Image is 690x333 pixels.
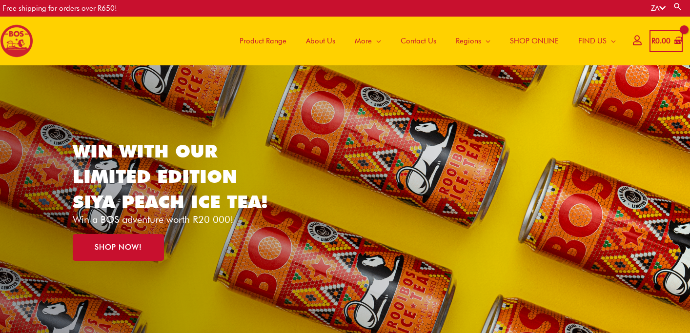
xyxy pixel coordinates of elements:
[651,37,655,45] span: R
[651,37,670,45] bdi: 0.00
[391,17,446,65] a: Contact Us
[446,17,500,65] a: Regions
[306,26,335,56] span: About Us
[345,17,391,65] a: More
[230,17,296,65] a: Product Range
[240,26,286,56] span: Product Range
[401,26,436,56] span: Contact Us
[673,2,683,11] a: Search button
[510,26,559,56] span: SHOP ONLINE
[73,140,268,213] a: WIN WITH OUR LIMITED EDITION SIYA PEACH ICE TEA!
[649,30,683,52] a: View Shopping Cart, empty
[73,215,283,224] p: Win a BOS adventure worth R20 000!
[355,26,372,56] span: More
[578,26,607,56] span: FIND US
[95,244,142,251] span: SHOP NOW!
[73,234,164,261] a: SHOP NOW!
[500,17,568,65] a: SHOP ONLINE
[651,4,666,13] a: ZA
[223,17,626,65] nav: Site Navigation
[456,26,481,56] span: Regions
[296,17,345,65] a: About Us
